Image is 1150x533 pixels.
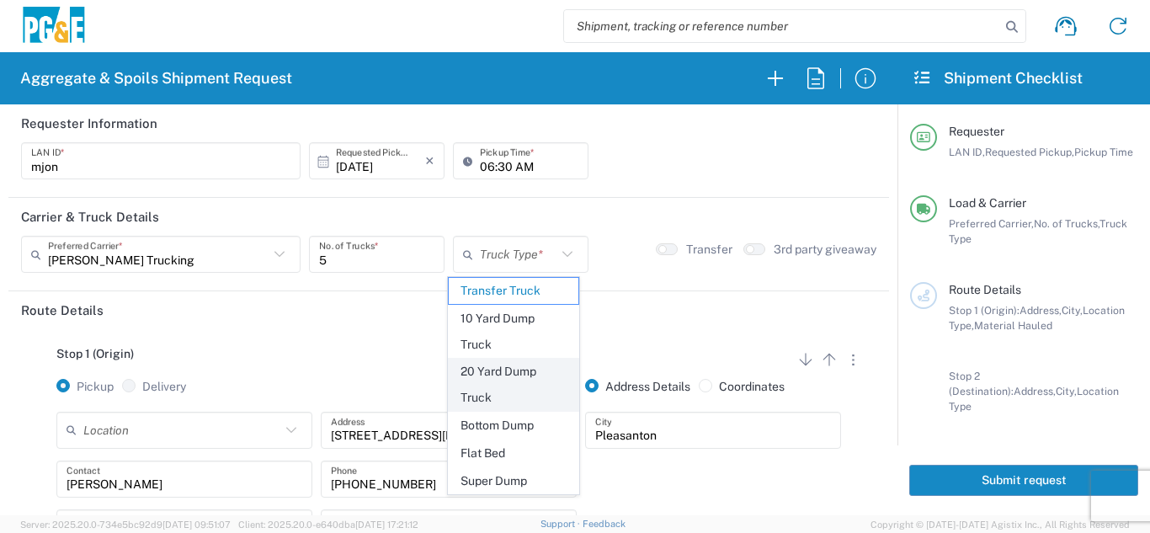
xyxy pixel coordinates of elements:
[949,304,1020,317] span: Stop 1 (Origin):
[1020,304,1062,317] span: Address,
[913,68,1083,88] h2: Shipment Checklist
[1034,217,1099,230] span: No. of Trucks,
[540,519,583,529] a: Support
[1056,385,1077,397] span: City,
[449,359,579,411] span: 20 Yard Dump Truck
[449,468,579,494] span: Super Dump
[985,146,1074,158] span: Requested Pickup,
[949,125,1004,138] span: Requester
[449,278,579,304] span: Transfer Truck
[583,519,626,529] a: Feedback
[20,520,231,530] span: Server: 2025.20.0-734e5bc92d9
[686,242,732,257] label: Transfer
[949,217,1034,230] span: Preferred Carrier,
[585,379,690,394] label: Address Details
[774,242,876,257] label: 3rd party giveaway
[870,517,1130,532] span: Copyright © [DATE]-[DATE] Agistix Inc., All Rights Reserved
[449,413,579,439] span: Bottom Dump
[21,209,159,226] h2: Carrier & Truck Details
[449,440,579,466] span: Flat Bed
[564,10,1000,42] input: Shipment, tracking or reference number
[949,196,1026,210] span: Load & Carrier
[449,306,579,358] span: 10 Yard Dump Truck
[20,7,88,46] img: pge
[162,520,231,530] span: [DATE] 09:51:07
[56,347,134,360] span: Stop 1 (Origin)
[1062,304,1083,317] span: City,
[949,146,985,158] span: LAN ID,
[1014,385,1056,397] span: Address,
[949,370,1014,397] span: Stop 2 (Destination):
[699,379,785,394] label: Coordinates
[949,283,1021,296] span: Route Details
[21,115,157,132] h2: Requester Information
[20,68,292,88] h2: Aggregate & Spoils Shipment Request
[1074,146,1133,158] span: Pickup Time
[909,465,1138,496] button: Submit request
[21,302,104,319] h2: Route Details
[238,520,418,530] span: Client: 2025.20.0-e640dba
[355,520,418,530] span: [DATE] 17:21:12
[425,147,434,174] i: ×
[974,319,1052,332] span: Material Hauled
